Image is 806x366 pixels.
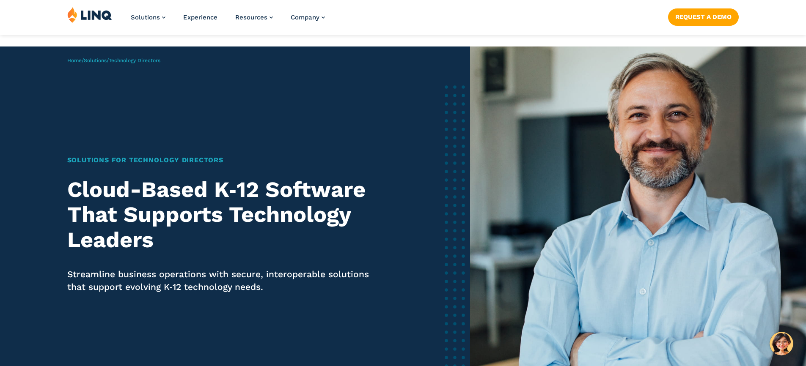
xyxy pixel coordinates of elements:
a: Solutions [131,14,165,21]
a: Solutions [84,57,107,63]
a: Experience [183,14,217,21]
p: Streamline business operations with secure, interoperable solutions that support evolving K‑12 te... [67,268,385,293]
button: Hello, have a question? Let’s chat. [770,332,793,355]
img: LINQ | K‑12 Software [67,7,112,23]
span: Resources [235,14,267,21]
h1: Solutions for Technology Directors [67,155,385,165]
nav: Button Navigation [668,7,739,25]
span: Technology Directors [109,57,160,63]
h2: Cloud-Based K‑12 Software That Supports Technology Leaders [67,177,385,253]
a: Resources [235,14,273,21]
a: Company [291,14,325,21]
nav: Primary Navigation [131,7,325,35]
span: / / [67,57,160,63]
a: Request a Demo [668,8,739,25]
span: Solutions [131,14,160,21]
a: Home [67,57,82,63]
span: Company [291,14,319,21]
